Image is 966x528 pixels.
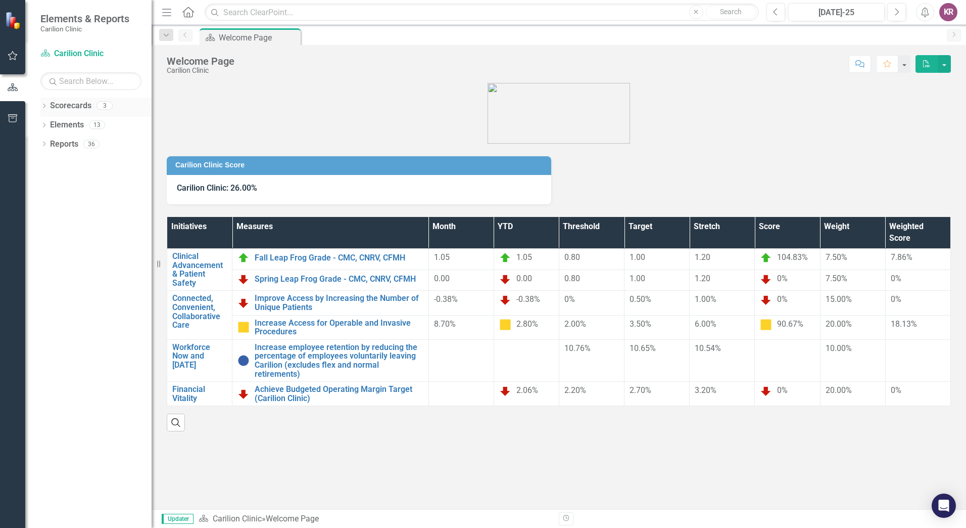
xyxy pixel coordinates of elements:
[199,513,551,525] div: »
[499,273,511,285] img: Below Plan
[516,319,538,329] span: 2.80%
[213,514,262,523] a: Carilion Clinic
[760,385,772,397] img: Below Plan
[40,48,141,60] a: Carilion Clinic
[205,4,759,21] input: Search ClearPoint...
[434,274,450,283] span: 0.00
[777,252,808,262] span: 104.83%
[630,274,645,283] span: 1.00
[695,252,710,262] span: 1.20
[826,319,852,329] span: 20.00%
[83,140,100,148] div: 36
[255,319,423,336] a: Increase Access for Operable and Invasive Procedures
[232,249,429,270] td: Double-Click to Edit Right Click for Context Menu
[891,274,901,283] span: 0%
[172,294,227,329] a: Connected, Convenient, Collaborative Care
[172,385,227,403] a: Financial Vitality
[177,183,257,193] span: Carilion Clinic: 26.00%
[760,319,772,331] img: Caution
[932,494,956,518] div: Open Intercom Messenger
[760,273,772,285] img: Below Plan
[777,274,788,283] span: 0%
[237,388,250,400] img: Below Plan
[826,294,852,304] span: 15.00%
[695,319,716,329] span: 6.00%
[255,343,423,378] a: Increase employee retention by reducing the percentage of employees voluntarily leaving Carilion ...
[939,3,957,21] button: KR
[826,252,847,262] span: 7.50%
[826,385,852,395] span: 20.00%
[564,252,580,262] span: 0.80
[760,252,772,264] img: On Target
[516,385,538,395] span: 2.06%
[50,100,91,112] a: Scorecards
[175,161,546,169] h3: Carilion Clinic Score
[777,295,788,304] span: 0%
[5,12,23,29] img: ClearPoint Strategy
[564,343,591,353] span: 10.76%
[167,291,232,339] td: Double-Click to Edit Right Click for Context Menu
[564,385,586,395] span: 2.20%
[630,294,651,304] span: 0.50%
[50,119,84,131] a: Elements
[630,319,651,329] span: 3.50%
[630,385,651,395] span: 2.70%
[777,385,788,395] span: 0%
[232,382,429,406] td: Double-Click to Edit Right Click for Context Menu
[826,274,847,283] span: 7.50%
[167,382,232,406] td: Double-Click to Edit Right Click for Context Menu
[564,274,580,283] span: 0.80
[891,252,912,262] span: 7.86%
[488,83,630,144] img: carilion%20clinic%20logo%202.0.png
[564,319,586,329] span: 2.00%
[162,514,194,524] span: Updater
[255,253,423,262] a: Fall Leap Frog Grade - CMC, CNRV, CFMH
[706,5,756,19] button: Search
[564,294,575,304] span: 0%
[255,294,423,312] a: Improve Access by Increasing the Number of Unique Patients
[237,355,250,367] img: No Information
[516,252,532,262] span: 1.05
[516,274,532,283] span: 0.00
[434,252,450,262] span: 1.05
[630,252,645,262] span: 1.00
[167,339,232,381] td: Double-Click to Edit Right Click for Context Menu
[255,275,423,284] a: Spring Leap Frog Grade - CMC, CNRV, CFMH
[630,343,656,353] span: 10.65%
[891,319,917,329] span: 18.13%
[172,343,227,370] a: Workforce Now and [DATE]
[40,13,129,25] span: Elements & Reports
[266,514,319,523] div: Welcome Page
[237,273,250,285] img: Below Plan
[695,343,721,353] span: 10.54%
[237,252,250,264] img: On Target
[232,270,429,291] td: Double-Click to Edit Right Click for Context Menu
[499,294,511,306] img: Below Plan
[237,297,250,309] img: Below Plan
[96,102,113,110] div: 3
[172,252,227,287] a: Clinical Advancement & Patient Safety
[695,385,716,395] span: 3.20%
[167,249,232,291] td: Double-Click to Edit Right Click for Context Menu
[826,343,852,353] span: 10.00%
[891,294,901,304] span: 0%
[167,67,234,74] div: Carilion Clinic
[219,31,298,44] div: Welcome Page
[499,319,511,331] img: Caution
[237,321,250,333] img: Caution
[695,274,710,283] span: 1.20
[40,72,141,90] input: Search Below...
[499,252,511,264] img: On Target
[40,25,129,33] small: Carilion Clinic
[167,56,234,67] div: Welcome Page
[516,295,540,304] span: -0.38%
[232,315,429,339] td: Double-Click to Edit Right Click for Context Menu
[720,8,742,16] span: Search
[792,7,881,19] div: [DATE]-25
[232,291,429,315] td: Double-Click to Edit Right Click for Context Menu
[760,294,772,306] img: Below Plan
[89,121,105,129] div: 13
[788,3,885,21] button: [DATE]-25
[434,319,456,329] span: 8.70%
